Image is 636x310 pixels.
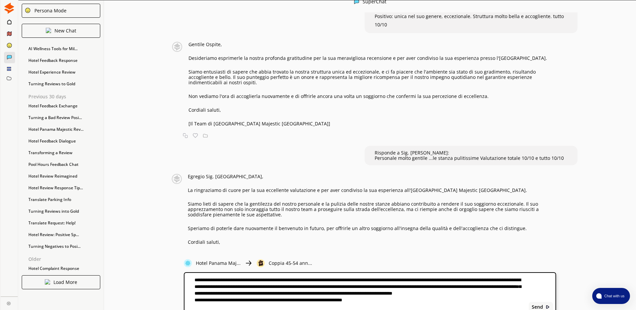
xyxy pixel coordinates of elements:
[25,218,104,228] div: Translate Request: Help!
[375,150,564,156] p: Risponde a Sig. [PERSON_NAME]:
[25,124,104,134] div: Hotel Panama Majestic Rev...
[188,174,556,179] p: Egregio Sig. [GEOGRAPHIC_DATA],
[46,28,51,33] img: Close
[25,171,104,181] div: Hotel Review Reimagined
[188,56,556,61] p: Desideriamo esprimerle la nostra profonda gratitudine per la sua meravigliosa recensione e per av...
[54,28,76,33] p: New Chat
[375,13,564,28] span: Positivo: unica nel suo genere, eccezionale. Struttura molto bella e accogliente. tutto 10/10
[183,133,188,138] img: Copy
[188,239,556,245] p: Cordiali saluti,
[25,67,104,77] div: Hotel Experience Review
[169,42,185,52] img: Close
[545,305,550,309] img: Close
[25,148,104,158] div: Transforming a Review
[188,226,556,231] p: Speriamo di poterle dare nuovamente il benvenuto in futuro, per offrirle un altro soggiorno all'i...
[532,304,543,310] b: Send
[188,121,556,126] p: [Il Team di [GEOGRAPHIC_DATA] Majestic [GEOGRAPHIC_DATA]]
[188,107,556,113] p: Cordiali saluti,
[25,160,104,170] div: Pool Hours Feedback Chat
[25,241,104,251] div: Turning Negatives to Posi...
[28,94,104,99] p: Previous 30 days
[188,42,556,47] p: Gentile Ospite,
[7,301,11,305] img: Close
[28,256,104,262] p: Older
[592,288,630,304] button: atlas-launcher
[32,8,67,13] div: Persona Mode
[25,113,104,123] div: Turning a Bad Review Posi...
[169,174,184,184] img: Close
[25,195,104,205] div: Translate Parking Info
[257,259,265,267] img: Close
[28,37,104,42] p: Last Week
[188,69,556,85] p: Siamo entusiasti di sapere che abbia trovato la nostra struttura unica ed eccezionale, e ci fa pi...
[45,279,50,285] img: Close
[602,293,626,299] span: Chat with us
[196,261,241,266] p: Hotel Panama Maj...
[375,156,564,161] p: Personale molto gentile ...le stanza pulitissime Valutazione totale 10/10 e tutto 10/10
[25,101,104,111] div: Hotel Feedback Exchange
[25,183,104,193] div: Hotel Review Response Tip...
[269,261,312,266] p: Coppia 45-54 ann...
[188,94,556,99] p: Non vediamo l'ora di accoglierla nuovamente e di offrirle ancora una volta un soggiorno che confe...
[193,133,198,138] img: Favorite
[25,44,104,54] div: AI Wellness Tools for Mil...
[4,3,15,14] img: Close
[188,188,556,193] p: La ringraziamo di cuore per la sua eccellente valutazione e per aver condiviso la sua esperienza ...
[53,280,77,285] p: Load More
[184,259,192,267] img: Close
[245,259,253,267] img: Close
[1,297,18,308] a: Close
[25,7,31,13] img: Close
[25,264,104,274] div: Hotel Complaint Response
[25,136,104,146] div: Hotel Feedback Dialogue
[188,201,556,217] p: Siamo lieti di sapere che la gentilezza del nostro personale e la pulizia delle nostre stanze abb...
[25,56,104,66] div: Hotel Feedback Response
[203,133,208,138] img: Save
[25,79,104,89] div: Turning Reviews to Gold
[25,230,104,240] div: Hotel Review: Positive Sp...
[25,206,104,216] div: Turning Reviews into Gold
